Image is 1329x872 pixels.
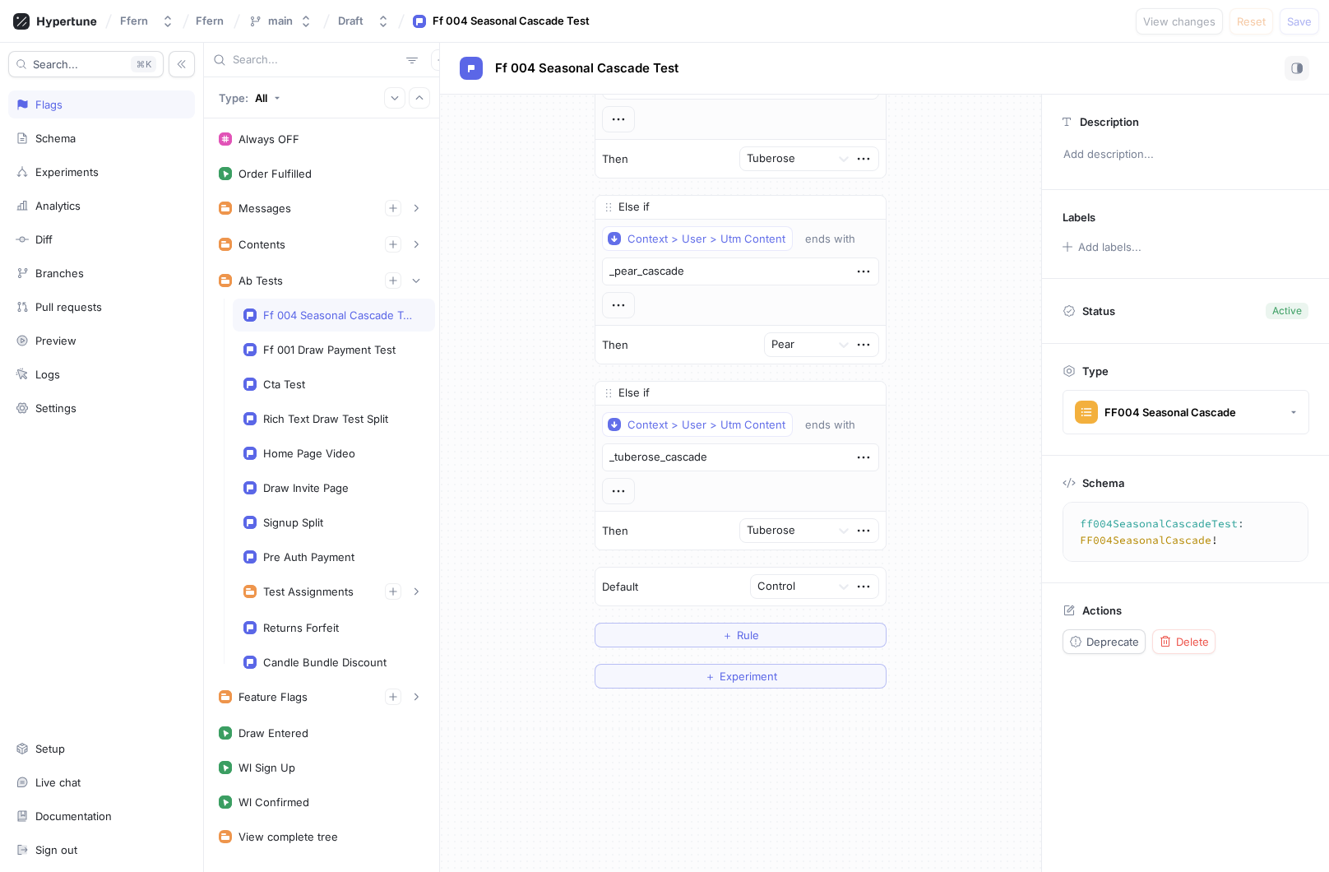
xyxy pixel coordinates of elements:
[1063,629,1146,654] button: Deprecate
[238,132,299,146] div: Always OFF
[35,368,60,381] div: Logs
[233,52,400,68] input: Search...
[1287,16,1312,26] span: Save
[35,742,65,755] div: Setup
[238,202,291,215] div: Messages
[263,481,349,494] div: Draw Invite Page
[722,630,733,640] span: ＋
[35,776,81,789] div: Live chat
[338,14,364,28] div: Draft
[35,98,63,111] div: Flags
[238,238,285,251] div: Contents
[263,343,396,356] div: Ff 001 Draw Payment Test
[627,418,785,432] div: Context > User > Utm Content
[1280,8,1319,35] button: Save
[35,401,76,415] div: Settings
[263,516,323,529] div: Signup Split
[238,726,308,740] div: Draw Entered
[495,62,678,75] span: Ff 004 Seasonal Cascade Test
[798,226,879,251] button: ends with
[238,795,309,809] div: Wl Confirmed
[618,199,650,216] p: Else if
[35,809,112,823] div: Documentation
[602,412,793,437] button: Context > User > Utm Content
[35,334,76,347] div: Preview
[131,56,156,72] div: K
[263,550,354,564] div: Pre Auth Payment
[263,378,305,391] div: Cta Test
[238,167,312,180] div: Order Fulfilled
[8,802,195,830] a: Documentation
[1082,604,1122,617] p: Actions
[33,59,78,69] span: Search...
[1143,16,1216,26] span: View changes
[35,233,53,246] div: Diff
[113,7,181,35] button: Ffern
[263,412,388,425] div: Rich Text Draw Test Split
[798,412,879,437] button: ends with
[384,87,405,109] button: Expand all
[1237,16,1266,26] span: Reset
[1176,637,1209,647] span: Delete
[35,843,77,856] div: Sign out
[1080,115,1139,128] p: Description
[120,14,148,28] div: Ffern
[595,623,887,647] button: ＋Rule
[433,13,590,30] div: Ff 004 Seasonal Cascade Test
[263,585,354,598] div: Test Assignments
[238,761,295,774] div: Wl Sign Up
[1152,629,1216,654] button: Delete
[238,830,338,843] div: View complete tree
[35,199,81,212] div: Analytics
[618,385,650,401] p: Else if
[35,300,102,313] div: Pull requests
[331,7,396,35] button: Draft
[35,132,76,145] div: Schema
[1086,637,1139,647] span: Deprecate
[1136,8,1223,35] button: View changes
[1078,242,1141,253] div: Add labels...
[1082,299,1115,322] p: Status
[263,656,387,669] div: Candle Bundle Discount
[1229,8,1273,35] button: Reset
[602,523,628,540] p: Then
[219,91,248,104] p: Type:
[602,226,793,251] button: Context > User > Utm Content
[263,447,355,460] div: Home Page Video
[602,443,879,471] textarea: _tuberose_cascade
[1272,304,1302,318] div: Active
[595,664,887,689] button: ＋Experiment
[1104,406,1236,420] div: FF004 Seasonal Cascade
[602,257,879,285] textarea: _pear_cascade
[263,621,339,634] div: Returns Forfeit
[602,151,628,168] p: Then
[35,267,84,280] div: Branches
[255,91,267,104] div: All
[720,671,777,681] span: Experiment
[8,51,164,77] button: Search...K
[238,690,308,703] div: Feature Flags
[602,337,628,354] p: Then
[1063,390,1309,434] button: FF004 Seasonal Cascade
[805,418,855,432] div: ends with
[1063,211,1095,224] p: Labels
[1056,141,1315,169] p: Add description...
[35,165,99,179] div: Experiments
[602,579,638,596] p: Default
[268,14,293,28] div: main
[627,232,785,246] div: Context > User > Utm Content
[213,83,286,112] button: Type: All
[805,232,855,246] div: ends with
[409,87,430,109] button: Collapse all
[1057,236,1146,257] button: Add labels...
[1082,364,1109,378] p: Type
[238,274,283,287] div: Ab Tests
[1082,476,1124,489] p: Schema
[196,15,224,26] span: Ffern
[263,308,418,322] div: Ff 004 Seasonal Cascade Test
[737,630,759,640] span: Rule
[705,671,715,681] span: ＋
[242,7,319,35] button: main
